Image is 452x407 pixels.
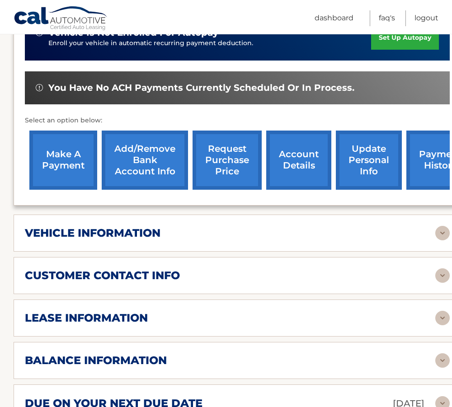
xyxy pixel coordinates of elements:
a: make a payment [29,131,97,190]
a: account details [266,131,331,190]
img: accordion-rest.svg [435,353,450,368]
img: alert-white.svg [36,84,43,91]
a: set up autopay [371,26,439,50]
h2: customer contact info [25,269,180,282]
h2: lease information [25,311,148,325]
a: FAQ's [379,10,395,26]
h2: balance information [25,354,167,367]
a: Logout [414,10,438,26]
p: Enroll your vehicle in automatic recurring payment deduction. [48,38,371,48]
span: You have no ACH payments currently scheduled or in process. [48,82,354,94]
a: Dashboard [315,10,353,26]
img: accordion-rest.svg [435,311,450,325]
a: request purchase price [193,131,262,190]
h2: vehicle information [25,226,160,240]
a: update personal info [336,131,402,190]
p: Select an option below: [25,115,450,126]
a: Add/Remove bank account info [102,131,188,190]
img: accordion-rest.svg [435,226,450,240]
img: accordion-rest.svg [435,268,450,283]
a: Cal Automotive [14,6,108,32]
